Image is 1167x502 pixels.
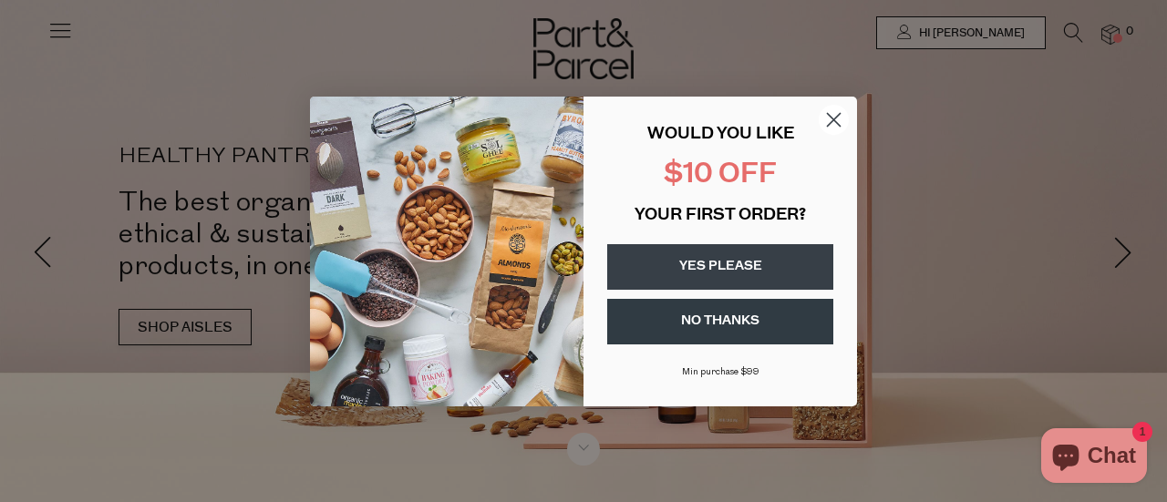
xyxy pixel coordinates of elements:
button: YES PLEASE [607,244,833,290]
inbox-online-store-chat: Shopify online store chat [1036,428,1152,487]
span: YOUR FIRST ORDER? [635,208,806,224]
span: Min purchase $99 [682,367,759,377]
span: WOULD YOU LIKE [647,127,794,143]
button: NO THANKS [607,299,833,344]
button: Close dialog [818,104,850,136]
img: 43fba0fb-7538-40bc-babb-ffb1a4d097bc.jpeg [310,97,583,406]
span: $10 OFF [664,161,777,190]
